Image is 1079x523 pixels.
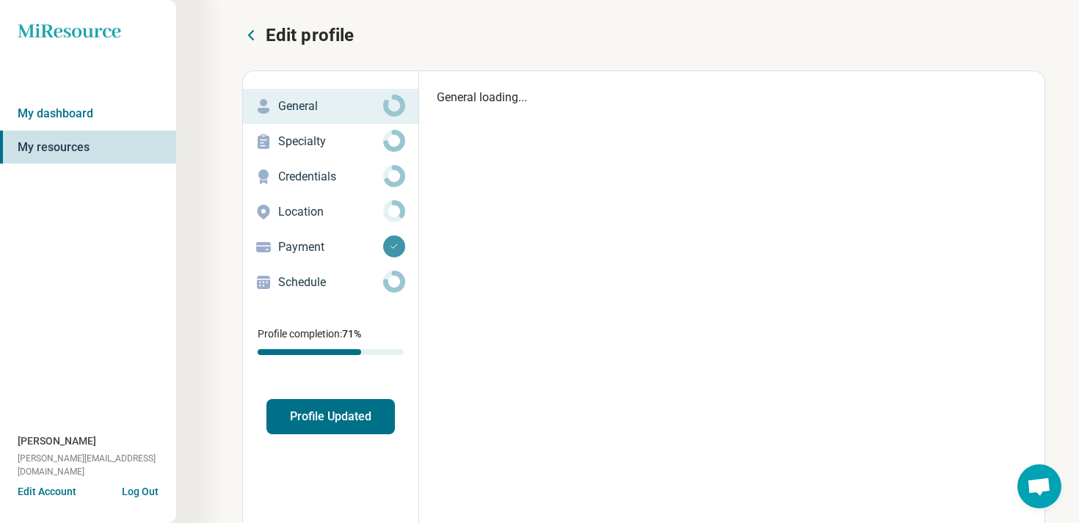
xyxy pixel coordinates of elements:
p: Credentials [278,168,383,186]
button: Edit Account [18,484,76,500]
a: General [243,89,418,124]
span: [PERSON_NAME] [18,434,96,449]
div: Profile completion: [243,318,418,364]
p: Schedule [278,274,383,291]
div: Open chat [1017,464,1061,508]
a: Payment [243,230,418,265]
a: Schedule [243,265,418,300]
p: Location [278,203,383,221]
p: Specialty [278,133,383,150]
div: Profile completion [258,349,404,355]
button: Profile Updated [266,399,395,434]
div: General loading... [419,71,1045,124]
button: Edit profile [242,23,354,47]
p: Edit profile [266,23,354,47]
span: [PERSON_NAME][EMAIL_ADDRESS][DOMAIN_NAME] [18,452,176,478]
a: Location [243,194,418,230]
button: Log Out [122,484,159,496]
p: Payment [278,238,383,256]
span: 71 % [342,328,361,340]
p: General [278,98,383,115]
a: Credentials [243,159,418,194]
a: Specialty [243,124,418,159]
